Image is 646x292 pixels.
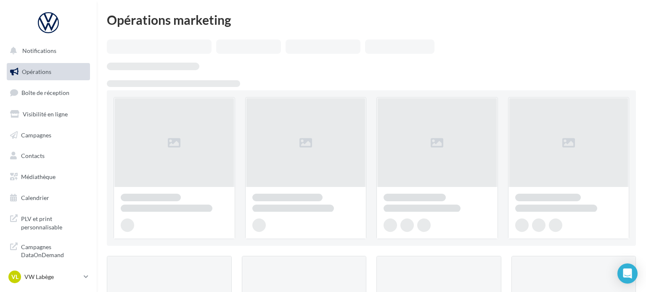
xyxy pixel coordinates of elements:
[5,126,92,144] a: Campagnes
[5,189,92,207] a: Calendrier
[5,84,92,102] a: Boîte de réception
[21,213,87,231] span: PLV et print personnalisable
[7,269,90,285] a: VL VW Labège
[22,47,56,54] span: Notifications
[5,42,88,60] button: Notifications
[617,263,638,284] div: Open Intercom Messenger
[5,63,92,81] a: Opérations
[5,168,92,186] a: Médiathèque
[21,241,87,259] span: Campagnes DataOnDemand
[21,152,45,159] span: Contacts
[5,105,92,123] a: Visibilité en ligne
[5,210,92,234] a: PLV et print personnalisable
[107,13,636,26] div: Opérations marketing
[22,68,51,75] span: Opérations
[21,194,49,201] span: Calendrier
[21,131,51,138] span: Campagnes
[5,238,92,263] a: Campagnes DataOnDemand
[5,147,92,165] a: Contacts
[23,110,68,118] span: Visibilité en ligne
[24,273,80,281] p: VW Labège
[21,89,69,96] span: Boîte de réception
[11,273,19,281] span: VL
[21,173,56,180] span: Médiathèque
